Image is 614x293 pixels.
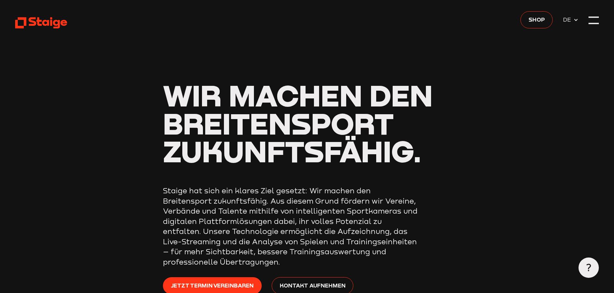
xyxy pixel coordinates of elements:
[171,281,254,290] span: Jetzt Termin vereinbaren
[563,15,573,24] span: DE
[528,15,545,24] span: Shop
[280,281,346,290] span: Kontakt aufnehmen
[163,77,433,169] span: Wir machen den Breitensport zukunftsfähig.
[520,11,553,28] a: Shop
[163,186,421,267] p: Staige hat sich ein klares Ziel gesetzt: Wir machen den Breitensport zukunftsfähig. Aus diesem Gr...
